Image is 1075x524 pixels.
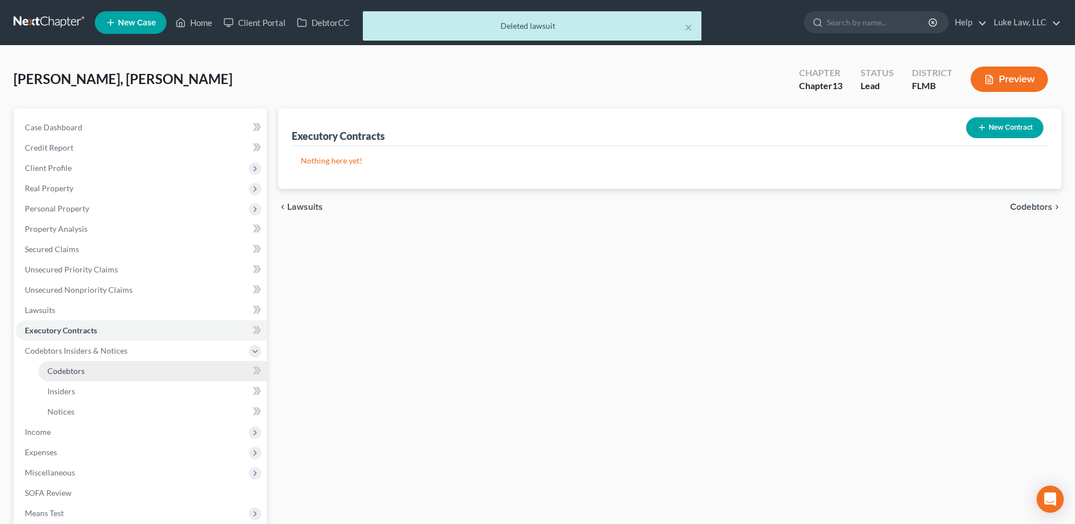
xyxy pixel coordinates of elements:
[14,71,232,87] span: [PERSON_NAME], [PERSON_NAME]
[372,20,692,32] div: Deleted lawsuit
[287,202,323,212] span: Lawsuits
[25,224,87,234] span: Property Analysis
[47,407,74,416] span: Notices
[799,67,843,80] div: Chapter
[25,468,75,477] span: Miscellaneous
[25,447,57,457] span: Expenses
[25,183,73,193] span: Real Property
[25,325,97,335] span: Executory Contracts
[38,381,267,402] a: Insiders
[16,219,267,239] a: Property Analysis
[16,239,267,259] a: Secured Claims
[25,305,55,315] span: Lawsuits
[47,366,85,376] span: Codebtors
[25,265,118,274] span: Unsecured Priority Claims
[16,300,267,320] a: Lawsuits
[25,488,72,497] span: SOFA Review
[278,202,323,212] button: chevron_left Lawsuits
[292,129,385,143] div: Executory Contracts
[278,202,287,212] i: chevron_left
[25,244,79,254] span: Secured Claims
[1010,202,1052,212] span: Codebtors
[861,80,894,93] div: Lead
[1052,202,1061,212] i: chevron_right
[1010,202,1061,212] button: Codebtors chevron_right
[25,143,73,152] span: Credit Report
[25,508,64,518] span: Means Test
[16,320,267,341] a: Executory Contracts
[38,402,267,422] a: Notices
[25,204,89,213] span: Personal Property
[16,483,267,503] a: SOFA Review
[16,117,267,138] a: Case Dashboard
[1037,486,1064,513] div: Open Intercom Messenger
[685,20,692,34] button: ×
[832,80,843,91] span: 13
[912,80,953,93] div: FLMB
[25,163,72,173] span: Client Profile
[25,346,128,355] span: Codebtors Insiders & Notices
[861,67,894,80] div: Status
[47,386,75,396] span: Insiders
[971,67,1048,92] button: Preview
[966,117,1043,138] button: New Contract
[25,122,82,132] span: Case Dashboard
[912,67,953,80] div: District
[799,80,843,93] div: Chapter
[16,138,267,158] a: Credit Report
[301,155,1039,166] p: Nothing here yet!
[25,285,133,294] span: Unsecured Nonpriority Claims
[25,427,51,437] span: Income
[38,361,267,381] a: Codebtors
[16,280,267,300] a: Unsecured Nonpriority Claims
[16,259,267,280] a: Unsecured Priority Claims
